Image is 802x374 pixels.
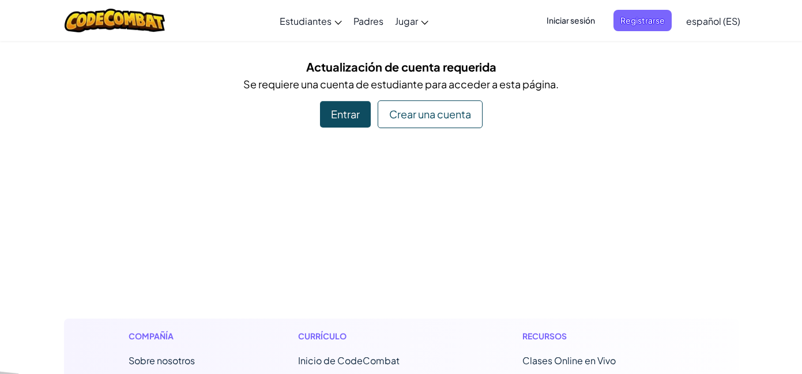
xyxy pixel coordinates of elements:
[522,354,616,366] a: Clases Online en Vivo
[320,101,371,128] div: Entrar
[686,15,740,27] span: español (ES)
[680,5,746,36] a: español (ES)
[389,5,434,36] a: Jugar
[73,58,730,76] h5: Actualización de cuenta requerida
[280,15,332,27] span: Estudiantes
[522,330,674,342] h1: Recursos
[274,5,348,36] a: Estudiantes
[298,330,450,342] h1: Currículo
[540,10,602,31] button: Iniciar sesión
[613,10,672,31] button: Registrarse
[65,9,165,32] img: CodeCombat logo
[73,76,730,92] p: Se requiere una cuenta de estudiante para acceder a esta página.
[348,5,389,36] a: Padres
[378,100,483,128] div: Crear una cuenta
[129,354,195,366] a: Sobre nosotros
[395,15,418,27] span: Jugar
[129,330,225,342] h1: Compañía
[298,354,400,366] span: Inicio de CodeCombat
